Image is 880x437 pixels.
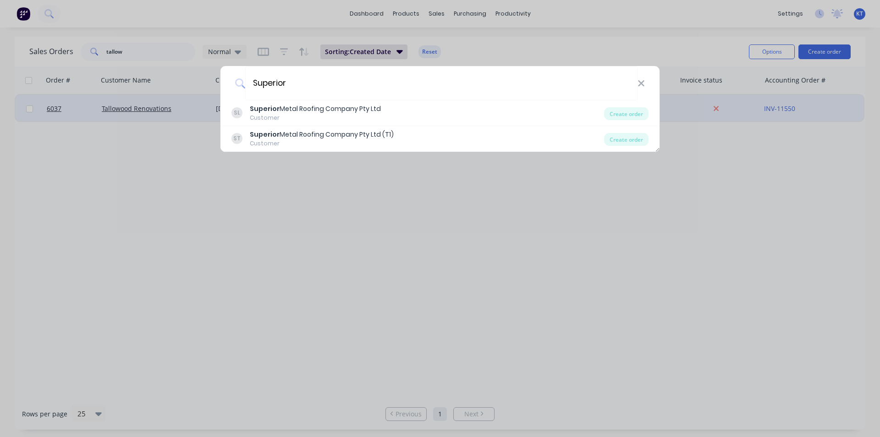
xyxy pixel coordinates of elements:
[231,133,242,144] div: ST
[250,114,381,122] div: Customer
[245,66,638,100] input: Enter a customer name to create a new order...
[250,104,381,114] div: Metal Roofing Company Pty Ltd
[604,107,649,120] div: Create order
[250,139,394,148] div: Customer
[250,104,280,113] b: Superior
[231,107,242,118] div: SL
[250,130,280,139] b: Superior
[604,133,649,146] div: Create order
[250,130,394,139] div: Metal Roofing Company Pty Ltd (T1)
